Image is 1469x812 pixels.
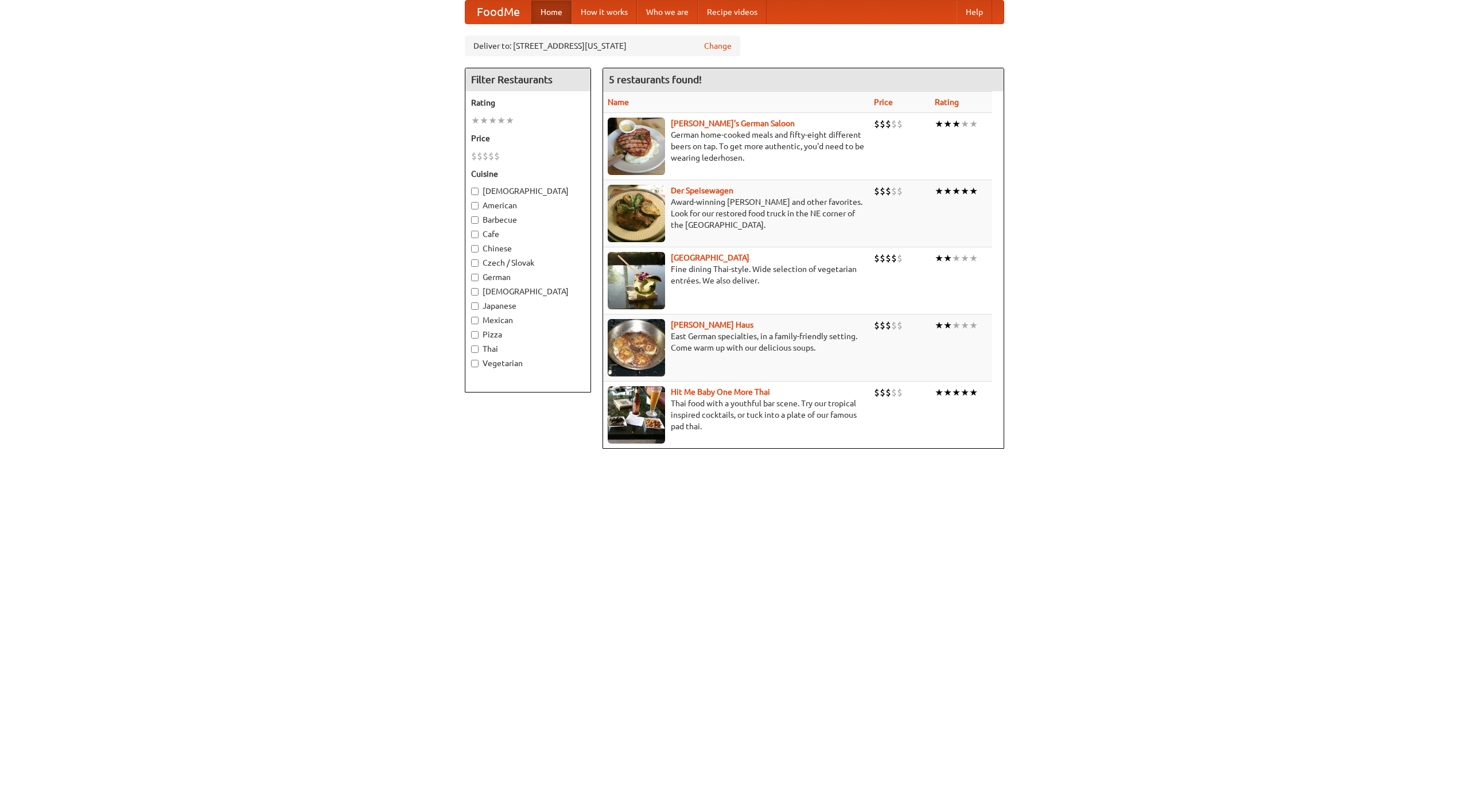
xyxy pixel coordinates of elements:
li: $ [885,319,891,332]
p: Award-winning [PERSON_NAME] and other favorites. Look for our restored food truck in the NE corne... [608,196,865,231]
img: babythai.jpg [608,386,665,444]
b: [GEOGRAPHIC_DATA] [671,253,749,262]
li: $ [874,319,880,332]
li: ★ [961,252,969,265]
a: Price [874,98,893,107]
input: Czech / Slovak [471,259,479,267]
label: Mexican [471,314,585,326]
li: $ [897,386,903,399]
b: Der Speisewagen [671,186,733,195]
label: Czech / Slovak [471,257,585,269]
li: $ [880,252,885,265]
li: ★ [952,185,961,197]
p: Fine dining Thai-style. Wide selection of vegetarian entrées. We also deliver. [608,263,865,286]
h5: Cuisine [471,168,585,180]
label: Cafe [471,228,585,240]
li: $ [897,319,903,332]
li: $ [897,185,903,197]
a: [PERSON_NAME]'s German Saloon [671,119,795,128]
li: $ [885,386,891,399]
img: satay.jpg [608,252,665,309]
input: American [471,202,479,209]
li: $ [891,118,897,130]
li: ★ [969,252,978,265]
label: American [471,200,585,211]
li: ★ [952,386,961,399]
li: ★ [935,118,943,130]
h5: Price [471,133,585,144]
label: Pizza [471,329,585,340]
li: ★ [943,386,952,399]
li: $ [880,185,885,197]
input: German [471,274,479,281]
li: ★ [952,252,961,265]
li: $ [874,252,880,265]
img: kohlhaus.jpg [608,319,665,376]
li: $ [477,150,483,162]
a: Rating [935,98,959,107]
li: $ [880,386,885,399]
img: speisewagen.jpg [608,185,665,242]
li: $ [897,252,903,265]
a: Hit Me Baby One More Thai [671,387,770,397]
label: [DEMOGRAPHIC_DATA] [471,286,585,297]
li: $ [494,150,500,162]
input: Vegetarian [471,360,479,367]
input: Mexican [471,317,479,324]
a: How it works [572,1,637,24]
li: ★ [506,114,514,127]
label: Vegetarian [471,358,585,369]
li: ★ [961,185,969,197]
li: $ [885,185,891,197]
li: ★ [961,118,969,130]
input: Pizza [471,331,479,339]
li: ★ [497,114,506,127]
label: Thai [471,343,585,355]
li: ★ [952,319,961,332]
li: $ [874,118,880,130]
li: $ [897,118,903,130]
li: $ [885,252,891,265]
a: Name [608,98,629,107]
li: ★ [935,319,943,332]
a: Recipe videos [698,1,767,24]
li: $ [880,118,885,130]
label: German [471,271,585,283]
li: ★ [943,185,952,197]
p: German home-cooked meals and fifty-eight different beers on tap. To get more authentic, you'd nee... [608,129,865,164]
input: Barbecue [471,216,479,224]
li: ★ [952,118,961,130]
input: [DEMOGRAPHIC_DATA] [471,188,479,195]
li: $ [891,386,897,399]
h4: Filter Restaurants [465,68,590,91]
a: Home [531,1,572,24]
a: Who we are [637,1,698,24]
input: Cafe [471,231,479,238]
li: $ [874,386,880,399]
input: Chinese [471,245,479,252]
div: Deliver to: [STREET_ADDRESS][US_STATE] [465,36,740,56]
li: $ [483,150,488,162]
li: ★ [471,114,480,127]
p: Thai food with a youthful bar scene. Try our tropical inspired cocktails, or tuck into a plate of... [608,398,865,432]
li: ★ [969,185,978,197]
li: ★ [943,252,952,265]
li: ★ [969,386,978,399]
a: [PERSON_NAME] Haus [671,320,753,329]
li: ★ [488,114,497,127]
li: ★ [961,386,969,399]
a: Help [957,1,992,24]
input: Thai [471,345,479,353]
li: $ [891,185,897,197]
label: Chinese [471,243,585,254]
li: ★ [943,319,952,332]
img: esthers.jpg [608,118,665,175]
li: ★ [480,114,488,127]
input: [DEMOGRAPHIC_DATA] [471,288,479,296]
li: ★ [961,319,969,332]
li: ★ [935,185,943,197]
li: ★ [935,386,943,399]
input: Japanese [471,302,479,310]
